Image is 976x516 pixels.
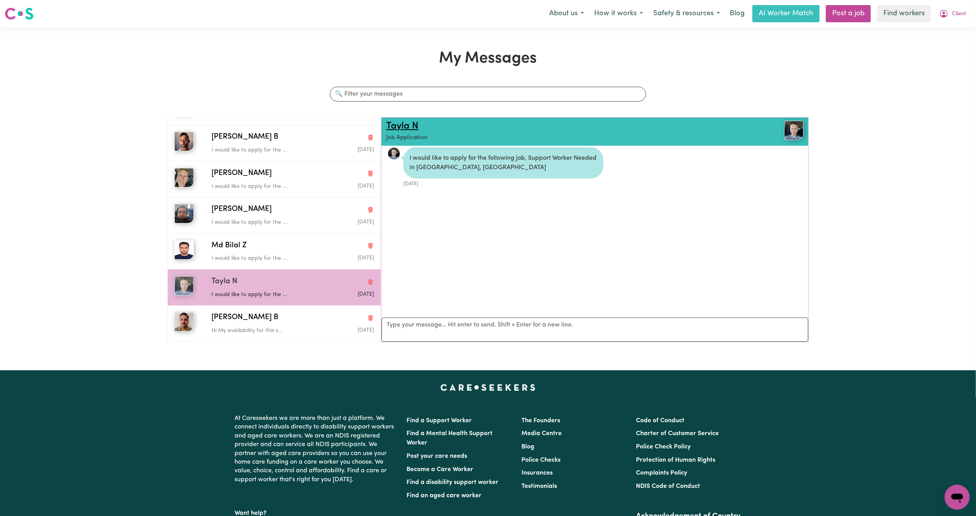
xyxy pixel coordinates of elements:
[211,312,278,323] span: [PERSON_NAME] B
[211,218,320,227] p: I would like to apply for the ...
[521,483,557,489] a: Testimonials
[945,485,970,510] iframe: Button to launch messaging window, conversation in progress
[388,147,400,160] a: View Tayla N's profile
[367,277,374,287] button: Delete conversation
[174,168,194,187] img: Michelle M
[168,270,381,305] button: Tayla NTayla NDelete conversationI would like to apply for the ...Message sent on August 4, 2025
[636,457,715,463] a: Protection of Human Rights
[167,49,809,68] h1: My Messages
[877,5,931,22] a: Find workers
[752,5,820,22] a: AI Worker Match
[952,10,966,18] span: Client
[521,444,534,450] a: Blog
[386,134,734,143] p: Job Application
[174,204,194,223] img: Ahmad S
[168,234,381,270] button: Md Bilal ZMd Bilal ZDelete conversationI would like to apply for the ...Message sent on August 4,...
[174,276,194,296] img: Tayla N
[211,240,247,252] span: Md Bilal Z
[174,132,194,151] img: Bishal B
[636,430,719,437] a: Charter of Customer Service
[5,7,34,21] img: Careseekers logo
[168,197,381,233] button: Ahmad S[PERSON_NAME]Delete conversationI would like to apply for the ...Message sent on August 5,...
[211,291,320,299] p: I would like to apply for the ...
[403,179,604,187] div: [DATE]
[934,5,971,22] button: My Account
[211,254,320,263] p: I would like to apply for the ...
[358,147,374,152] span: Message sent on August 5, 2025
[636,444,691,450] a: Police Check Policy
[784,121,804,140] img: View Tayla N's profile
[407,493,482,499] a: Find an aged care worker
[5,5,34,23] a: Careseekers logo
[330,87,646,102] input: 🔍 Filter your messages
[403,147,604,179] div: I would like to apply for the following job, Support Worker Needed in [GEOGRAPHIC_DATA], [GEOGRAP...
[367,205,374,215] button: Delete conversation
[211,146,320,155] p: I would like to apply for the ...
[211,276,237,287] span: Tayla N
[367,241,374,251] button: Delete conversation
[174,240,194,260] img: Md Bilal Z
[211,204,272,215] span: [PERSON_NAME]
[407,430,493,446] a: Find a Mental Health Support Worker
[826,5,871,22] a: Post a job
[407,466,474,473] a: Become a Care Worker
[168,125,381,161] button: Bishal B[PERSON_NAME] BDelete conversationI would like to apply for the ...Message sent on August...
[544,5,589,22] button: About us
[521,418,560,424] a: The Founders
[367,168,374,179] button: Delete conversation
[358,292,374,297] span: Message sent on August 4, 2025
[174,312,194,332] img: Saroj B
[407,418,472,424] a: Find a Support Worker
[235,411,398,487] p: At Careseekers we are more than just a platform. We connect individuals directly to disability su...
[407,479,499,486] a: Find a disability support worker
[367,132,374,143] button: Delete conversation
[211,327,320,335] p: Hi My availability for this s...
[358,255,374,261] span: Message sent on August 4, 2025
[211,132,278,143] span: [PERSON_NAME] B
[636,483,700,489] a: NDIS Code of Conduct
[636,418,684,424] a: Code of Conduct
[725,5,749,22] a: Blog
[367,313,374,323] button: Delete conversation
[441,384,535,391] a: Careseekers home page
[388,147,400,160] img: 8F2F28176FF237AC261FB56AAEA3D3C2_avatar_blob
[734,121,804,140] a: Tayla N
[211,182,320,191] p: I would like to apply for the ...
[521,457,561,463] a: Police Checks
[358,328,374,333] span: Message sent on August 4, 2025
[358,220,374,225] span: Message sent on August 5, 2025
[589,5,648,22] button: How it works
[386,121,418,131] a: Tayla N
[648,5,725,22] button: Safety & resources
[211,168,272,179] span: [PERSON_NAME]
[407,453,467,459] a: Post your care needs
[521,470,553,476] a: Insurances
[358,184,374,189] span: Message sent on August 5, 2025
[521,430,562,437] a: Media Centre
[168,161,381,197] button: Michelle M[PERSON_NAME]Delete conversationI would like to apply for the ...Message sent on August...
[168,305,381,341] button: Saroj B[PERSON_NAME] BDelete conversationHi My availability for this s...Message sent on August 4...
[636,470,687,476] a: Complaints Policy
